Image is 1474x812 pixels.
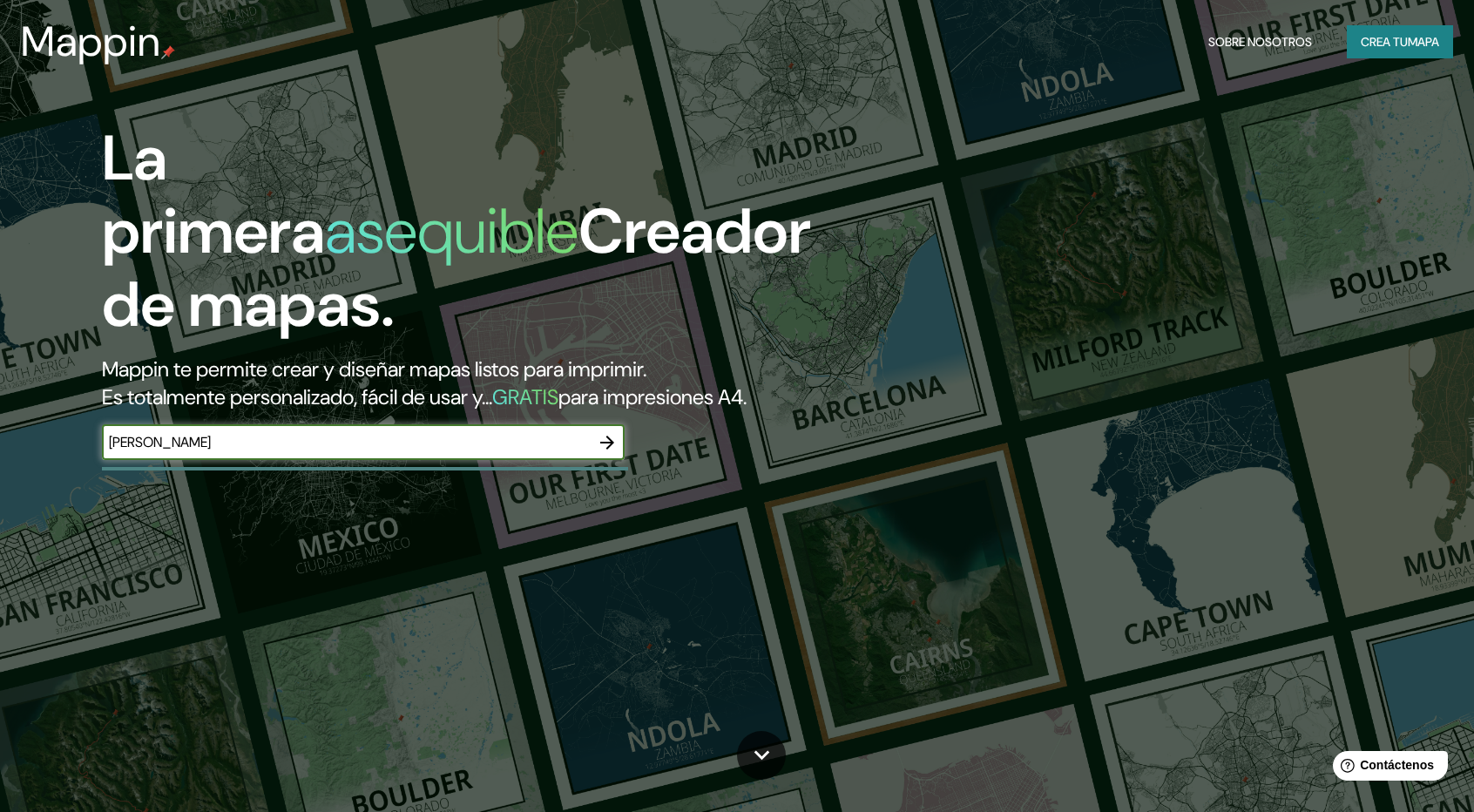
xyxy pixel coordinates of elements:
[1201,25,1319,58] button: Sobre nosotros
[558,383,747,410] font: para impresiones A4.
[1319,744,1455,793] iframe: Lanzador de widgets de ayuda
[1208,34,1312,50] font: Sobre nosotros
[102,383,492,410] font: Es totalmente personalizado, fácil de usar y...
[325,191,578,272] font: asequible
[102,355,646,382] font: Mappin te permite crear y diseñar mapas listos para imprimir.
[1408,34,1439,50] font: mapa
[102,191,811,345] font: Creador de mapas.
[21,14,161,69] font: Mappin
[102,432,590,452] input: Elige tu lugar favorito
[492,383,558,410] font: GRATIS
[1347,25,1453,58] button: Crea tumapa
[102,118,325,272] font: La primera
[1361,34,1408,50] font: Crea tu
[161,45,175,59] img: pin de mapeo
